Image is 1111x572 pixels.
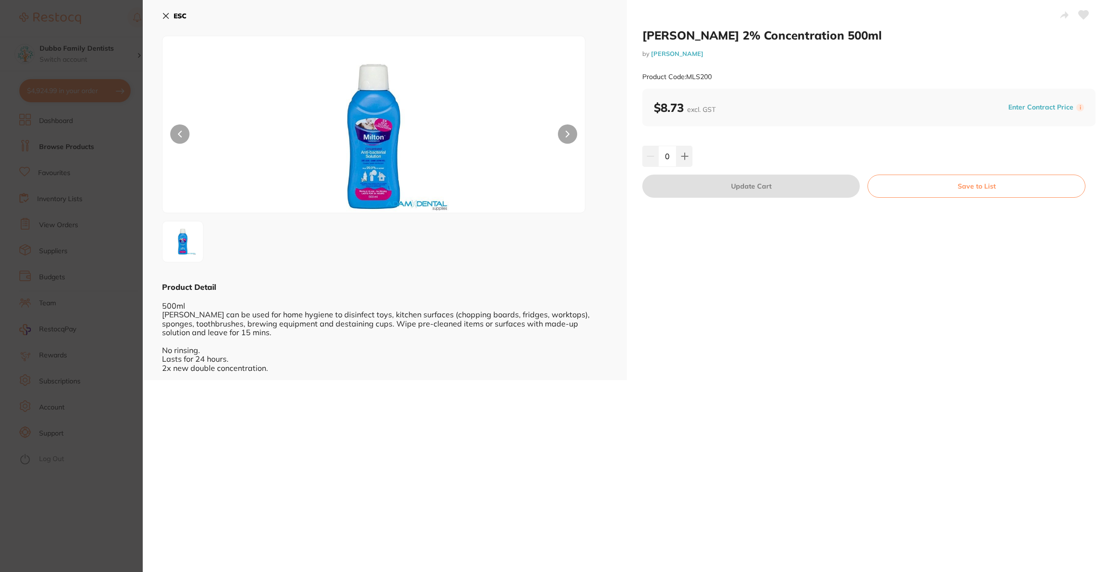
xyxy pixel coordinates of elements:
[162,8,187,24] button: ESC
[642,28,1096,42] h2: [PERSON_NAME] 2% Concentration 500ml
[1005,103,1076,112] button: Enter Contract Price
[651,50,704,57] a: [PERSON_NAME]
[165,224,200,259] img: MC5qcGc
[654,100,716,115] b: $8.73
[247,60,500,213] img: MC5qcGc
[642,175,860,198] button: Update Cart
[174,12,187,20] b: ESC
[867,175,1085,198] button: Save to List
[162,292,608,372] div: 500ml [PERSON_NAME] can be used for home hygiene to disinfect toys, kitchen surfaces (chopping bo...
[642,50,1096,57] small: by
[687,105,716,114] span: excl. GST
[1076,104,1084,111] label: i
[162,282,216,292] b: Product Detail
[642,73,712,81] small: Product Code: MLS200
